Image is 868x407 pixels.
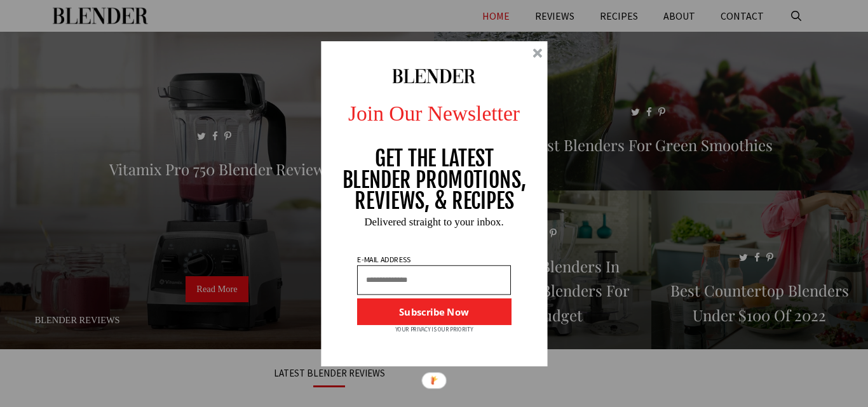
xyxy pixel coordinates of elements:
[356,255,412,263] p: E-MAIL ADDRESS
[342,148,527,212] p: GET THE LATEST BLENDER PROMOTIONS, REVIEWS, & RECIPES
[310,97,559,129] p: Join Our Newsletter
[310,216,559,227] p: Delivered straight to your inbox.
[357,298,511,324] button: Subscribe Now
[395,324,473,333] p: YOUR PRIVACY IS OUR PRIORITY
